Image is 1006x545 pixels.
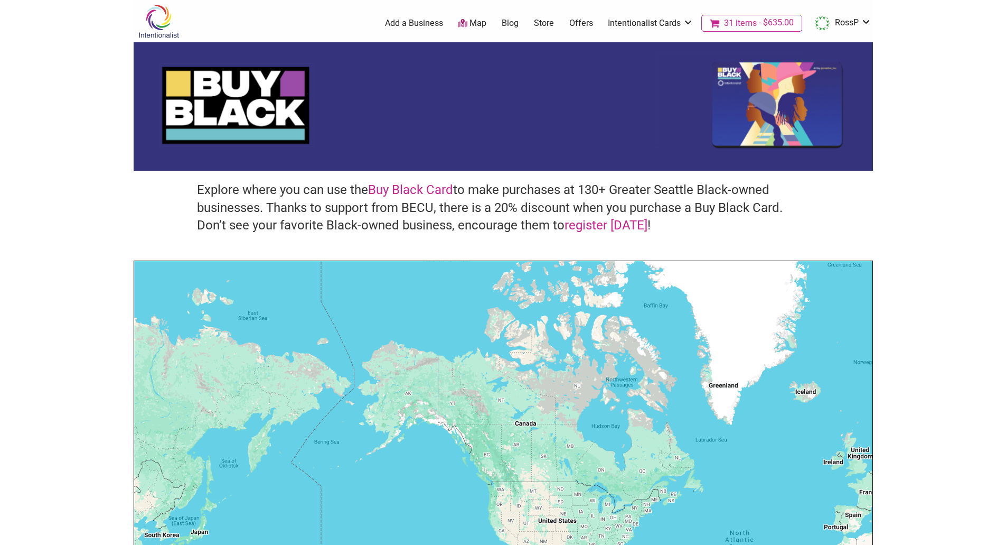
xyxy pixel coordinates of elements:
h4: Explore where you can use the to make purchases at 130+ Greater Seattle Black-owned businesses. T... [197,181,810,235]
a: Map [458,17,486,30]
span: $635.00 [757,19,794,27]
img: sponsor logo [134,42,873,171]
a: Intentionalist Cards [608,17,693,29]
a: RossP [810,14,871,33]
a: Blog [502,17,519,29]
a: register [DATE] [565,218,647,233]
a: Add a Business [385,17,443,29]
a: Offers [569,17,593,29]
span: 31 items [724,19,757,27]
i: Cart [710,18,722,29]
img: Intentionalist [134,4,184,39]
a: Cart31 items$635.00 [701,15,802,32]
a: Store [534,17,554,29]
a: Buy Black Card [368,182,453,197]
